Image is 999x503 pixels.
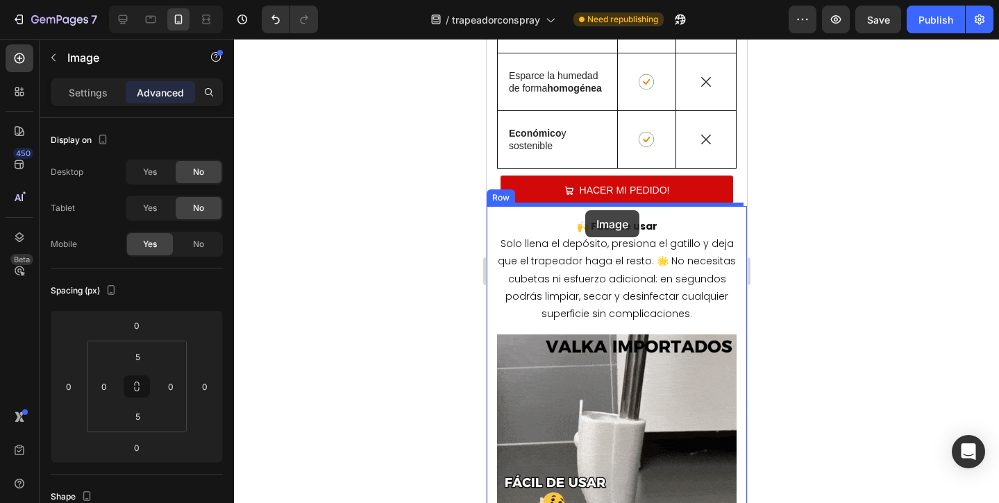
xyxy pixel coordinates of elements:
div: Publish [918,12,953,27]
span: trapeadorconspray [452,12,540,27]
iframe: Design area [487,39,747,503]
span: Yes [143,202,157,214]
button: Save [855,6,901,33]
span: Save [867,14,890,26]
input: 0 [123,437,151,458]
span: No [193,202,204,214]
span: Yes [143,166,157,178]
div: Spacing (px) [51,282,119,300]
div: Beta [10,254,33,265]
p: Advanced [137,85,184,100]
input: 0 [58,376,79,397]
p: Settings [69,85,108,100]
p: 7 [91,11,97,28]
input: 0px [94,376,115,397]
span: No [193,238,204,250]
span: Need republishing [587,13,658,26]
span: No [193,166,204,178]
p: Image [67,49,185,66]
span: / [446,12,449,27]
button: 7 [6,6,103,33]
div: Mobile [51,238,77,250]
div: Undo/Redo [262,6,318,33]
input: 0 [123,315,151,336]
button: Publish [907,6,965,33]
input: 0px [160,376,181,397]
div: Display on [51,131,111,150]
input: 5px [124,346,151,367]
span: Yes [143,238,157,250]
input: 0 [194,376,215,397]
div: 450 [13,148,33,159]
input: 5px [124,406,151,427]
div: Tablet [51,202,75,214]
div: Desktop [51,166,83,178]
div: Open Intercom Messenger [952,435,985,468]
